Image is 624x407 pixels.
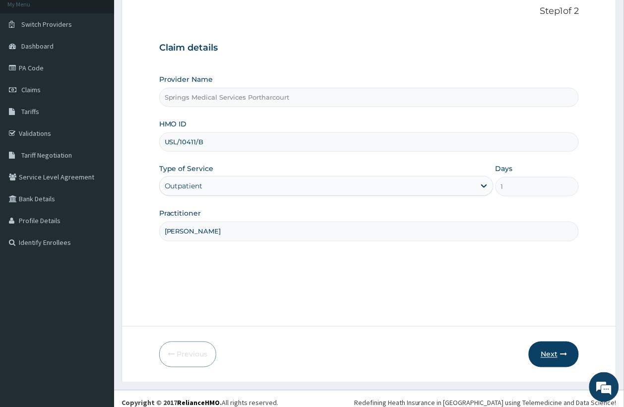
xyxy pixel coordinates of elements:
[21,20,72,29] span: Switch Providers
[21,85,41,94] span: Claims
[159,6,579,17] p: Step 1 of 2
[21,42,54,51] span: Dashboard
[529,342,579,367] button: Next
[159,208,201,218] label: Practitioner
[21,107,39,116] span: Tariffs
[21,151,72,160] span: Tariff Negotiation
[159,222,579,241] input: Enter Name
[496,164,513,174] label: Days
[159,342,216,367] button: Previous
[159,164,214,174] label: Type of Service
[159,119,187,129] label: HMO ID
[159,74,213,84] label: Provider Name
[159,43,579,54] h3: Claim details
[165,181,203,191] div: Outpatient
[159,132,579,152] input: Enter HMO ID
